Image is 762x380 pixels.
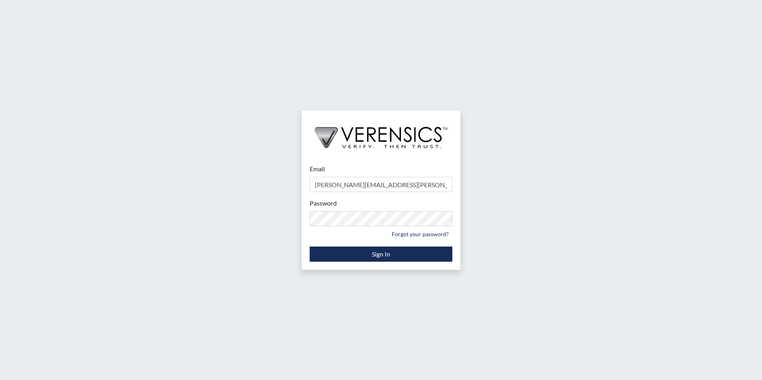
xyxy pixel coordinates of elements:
img: logo-wide-black.2aad4157.png [302,110,460,157]
label: Email [310,164,325,174]
label: Password [310,198,337,208]
input: Email [310,177,452,192]
button: Sign In [310,247,452,262]
a: Forgot your password? [388,228,452,240]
